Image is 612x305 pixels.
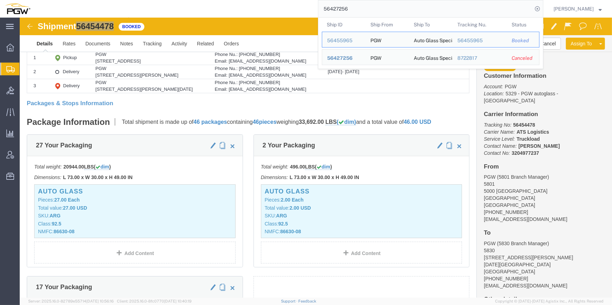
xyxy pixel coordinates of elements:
span: Server: 2025.16.0-82789e55714 [28,299,114,303]
div: Booked [512,37,534,44]
span: Client: 2025.16.0-8fc0770 [117,299,192,303]
div: Canceled [512,55,534,62]
th: Ship From [366,18,409,32]
span: [DATE] 10:56:16 [86,299,114,303]
input: Search for shipment number, reference number [318,0,532,17]
img: logo [5,4,30,14]
div: 56455965 [327,37,361,44]
div: Auto Glass Specialists [414,50,448,65]
th: Tracking Nu. [452,18,507,32]
div: Auto Glass Specialists [414,32,448,47]
a: Feedback [298,299,316,303]
iframe: FS Legacy Container [20,18,612,298]
th: Ship To [409,18,452,32]
div: PGW [370,32,381,47]
div: 56427256 [327,55,361,62]
th: Status [507,18,539,32]
th: Ship ID [322,18,366,32]
table: Search Results [322,18,543,69]
span: Ksenia Gushchina-Kerecz [554,5,594,13]
span: 56427256 [327,55,352,61]
a: Support [281,299,299,303]
div: 56455965 [457,37,502,44]
span: Copyright © [DATE]-[DATE] Agistix Inc., All Rights Reserved [495,298,604,304]
div: 8722817 [457,55,502,62]
div: PGW [370,50,381,65]
button: [PERSON_NAME] [553,5,602,13]
span: [DATE] 10:40:19 [164,299,192,303]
